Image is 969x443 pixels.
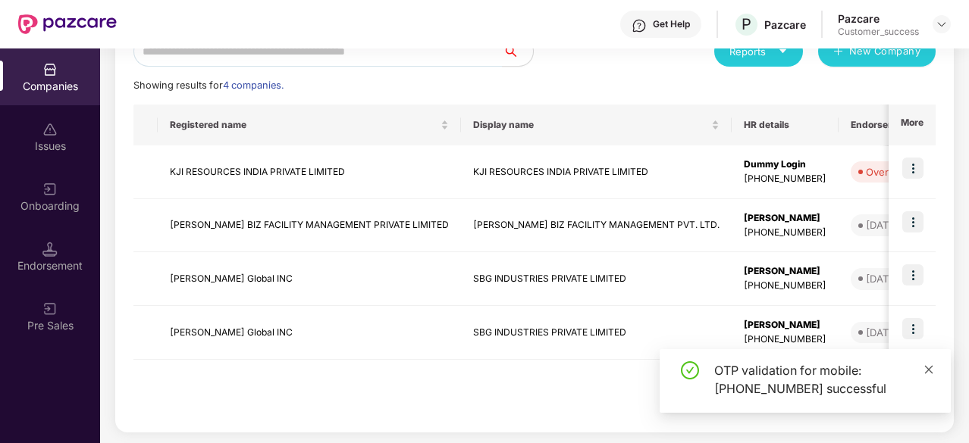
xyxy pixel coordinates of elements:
div: Pazcare [764,17,806,32]
div: Overdue - 80d [866,164,936,179]
th: Registered name [158,105,461,145]
span: check-circle [681,361,699,379]
div: [DATE] [866,271,898,286]
td: [PERSON_NAME] Global INC [158,252,461,306]
td: [PERSON_NAME] BIZ FACILITY MANAGEMENT PRIVATE LIMITED [158,199,461,253]
img: icon [902,211,924,232]
td: SBG INDUSTRIES PRIVATE LIMITED [461,252,732,306]
div: [DATE] [866,325,898,340]
img: svg+xml;base64,PHN2ZyB3aWR0aD0iMTQuNSIgaGVpZ2h0PSIxNC41IiB2aWV3Qm94PSIwIDAgMTYgMTYiIGZpbGw9Im5vbm... [42,242,58,257]
td: [PERSON_NAME] Global INC [158,306,461,360]
div: [PHONE_NUMBER] [744,226,826,240]
div: Customer_success [838,26,919,38]
th: HR details [732,105,839,145]
th: Display name [461,105,732,145]
button: search [502,36,534,67]
div: Get Help [653,18,690,30]
span: Display name [473,119,708,131]
img: icon [902,318,924,339]
img: svg+xml;base64,PHN2ZyBpZD0iRHJvcGRvd24tMzJ4MzIiIHhtbG5zPSJodHRwOi8vd3d3LnczLm9yZy8yMDAwL3N2ZyIgd2... [936,18,948,30]
div: [PERSON_NAME] [744,211,826,226]
img: svg+xml;base64,PHN2ZyBpZD0iSGVscC0zMngzMiIgeG1sbnM9Imh0dHA6Ly93d3cudzMub3JnLzIwMDAvc3ZnIiB3aWR0aD... [632,18,647,33]
span: caret-down [778,46,788,56]
div: [PHONE_NUMBER] [744,332,826,347]
span: New Company [849,44,921,59]
img: icon [902,158,924,179]
button: plusNew Company [818,36,936,67]
img: svg+xml;base64,PHN2ZyB3aWR0aD0iMjAiIGhlaWdodD0iMjAiIHZpZXdCb3g9IjAgMCAyMCAyMCIgZmlsbD0ibm9uZSIgeG... [42,182,58,197]
div: [DATE] [866,217,898,232]
span: search [502,45,533,58]
img: svg+xml;base64,PHN2ZyBpZD0iQ29tcGFuaWVzIiB4bWxucz0iaHR0cDovL3d3dy53My5vcmcvMjAwMC9zdmciIHdpZHRoPS... [42,62,58,77]
span: plus [833,46,843,58]
div: OTP validation for mobile: [PHONE_NUMBER] successful [714,361,933,398]
img: svg+xml;base64,PHN2ZyB3aWR0aD0iMjAiIGhlaWdodD0iMjAiIHZpZXdCb3g9IjAgMCAyMCAyMCIgZmlsbD0ibm9uZSIgeG... [42,301,58,317]
div: [PHONE_NUMBER] [744,279,826,293]
div: Dummy Login [744,158,826,172]
span: close [924,364,934,375]
div: Pazcare [838,11,919,26]
div: [PHONE_NUMBER] [744,172,826,186]
span: Registered name [170,119,437,131]
img: svg+xml;base64,PHN2ZyBpZD0iSXNzdWVzX2Rpc2FibGVkIiB4bWxucz0iaHR0cDovL3d3dy53My5vcmcvMjAwMC9zdmciIH... [42,122,58,137]
div: [PERSON_NAME] [744,318,826,332]
img: New Pazcare Logo [18,14,117,34]
span: Endorsements [851,119,931,131]
span: 4 companies. [223,80,284,91]
img: icon [902,264,924,285]
div: [PERSON_NAME] [744,264,826,279]
div: Reports [729,44,788,59]
span: P [742,15,751,33]
td: SBG INDUSTRIES PRIVATE LIMITED [461,306,732,360]
td: KJI RESOURCES INDIA PRIVATE LIMITED [461,145,732,199]
span: Showing results for [133,80,284,91]
td: [PERSON_NAME] BIZ FACILITY MANAGEMENT PVT. LTD. [461,199,732,253]
td: KJI RESOURCES INDIA PRIVATE LIMITED [158,145,461,199]
th: More [889,105,936,145]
